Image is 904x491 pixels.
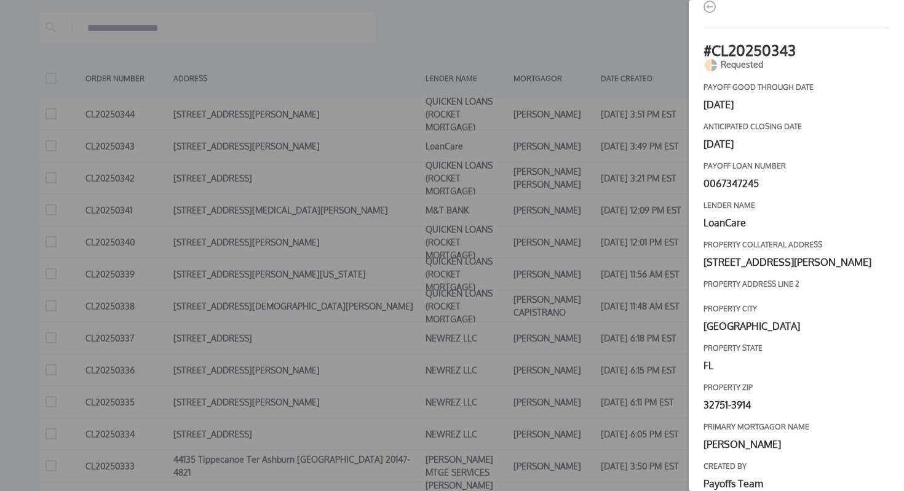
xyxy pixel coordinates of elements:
[704,215,889,230] div: LoanCare
[704,422,889,432] label: Primary Mortgagor Name
[704,358,889,373] div: FL
[704,461,889,471] label: Created by
[704,279,889,289] label: property address line 2
[704,137,889,151] div: [DATE]
[704,397,889,412] div: 32751-3914
[704,43,889,58] h1: # CL20250343
[704,176,889,191] div: 0067347245
[704,122,889,132] label: Anticipated closing date
[704,240,889,250] label: property collateral address
[704,161,889,171] label: payoff loan number
[704,304,889,314] label: property city
[721,58,763,73] span: Requested
[704,201,889,210] label: Lender Name
[704,319,889,333] div: [GEOGRAPHIC_DATA]
[704,437,889,452] div: [PERSON_NAME]
[704,58,718,73] img: chartPie-icon
[704,383,889,393] label: property zip
[704,82,889,92] label: payoff good through date
[704,97,889,112] div: [DATE]
[704,476,889,491] div: Payoffs Team
[704,255,889,269] div: [STREET_ADDRESS][PERSON_NAME]
[704,343,889,353] label: property state
[704,1,716,13] img: back-icon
